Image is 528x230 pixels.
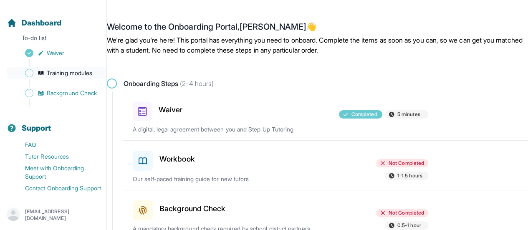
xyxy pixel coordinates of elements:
[397,172,422,179] span: 1-1.5 hours
[124,78,214,88] span: Onboarding Steps
[7,87,106,99] a: Background Check
[159,104,182,116] h3: Waiver
[123,141,528,190] a: WorkbookNot Completed1-1.5 hoursOur self-paced training guide for new tutors
[7,17,61,29] a: Dashboard
[47,49,64,57] span: Waiver
[351,111,377,118] span: Completed
[7,151,106,162] a: Tutor Resources
[22,17,61,29] span: Dashboard
[133,175,325,183] p: Our self-paced training guide for new tutors
[159,203,225,215] h3: Background Check
[123,92,528,140] a: WaiverCompleted5 minutesA digital, legal agreement between you and Step Up Tutoring
[107,35,528,55] p: We're glad you're here! This portal has everything you need to onboard. Complete the items as soo...
[47,89,97,97] span: Background Check
[389,160,424,167] span: Not Completed
[7,162,106,182] a: Meet with Onboarding Support
[3,34,103,45] p: To-do list
[3,4,103,32] button: Dashboard
[107,22,528,35] h2: Welcome to the Onboarding Portal, [PERSON_NAME] 👋
[22,122,51,134] span: Support
[178,79,214,88] span: (2-4 hours)
[159,153,195,165] h3: Workbook
[133,125,325,134] p: A digital, legal agreement between you and Step Up Tutoring
[397,222,421,229] span: 0.5-1 hour
[389,210,424,216] span: Not Completed
[7,207,100,222] button: [EMAIL_ADDRESS][DOMAIN_NAME]
[25,208,100,222] p: [EMAIL_ADDRESS][DOMAIN_NAME]
[7,139,106,151] a: FAQ
[397,111,420,118] span: 5 minutes
[47,69,92,77] span: Training modules
[7,47,106,59] a: Waiver
[7,182,106,194] a: Contact Onboarding Support
[7,67,106,79] a: Training modules
[3,109,103,137] button: Support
